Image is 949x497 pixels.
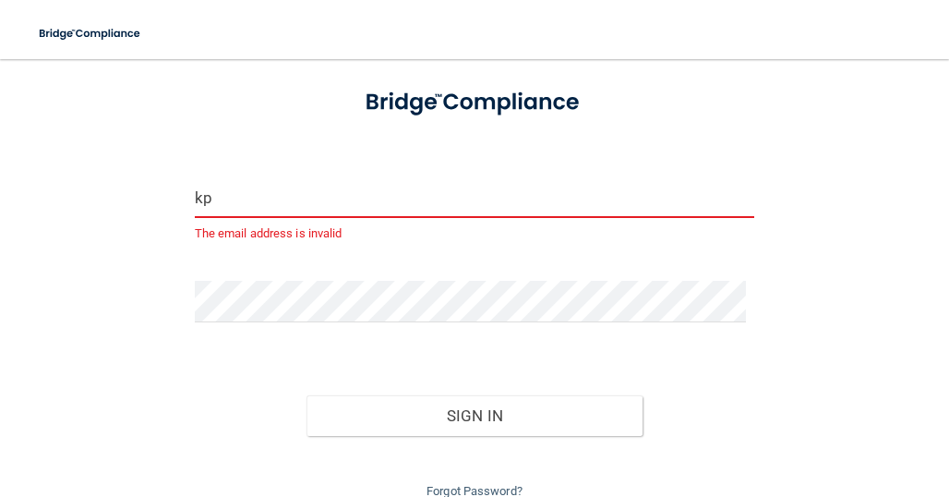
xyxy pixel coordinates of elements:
[306,395,643,436] button: Sign In
[195,223,755,245] p: The email address is invalid
[28,15,153,53] img: bridge_compliance_login_screen.278c3ca4.svg
[630,366,927,440] iframe: Drift Widget Chat Controller
[195,176,755,218] input: Email
[342,73,607,132] img: bridge_compliance_login_screen.278c3ca4.svg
